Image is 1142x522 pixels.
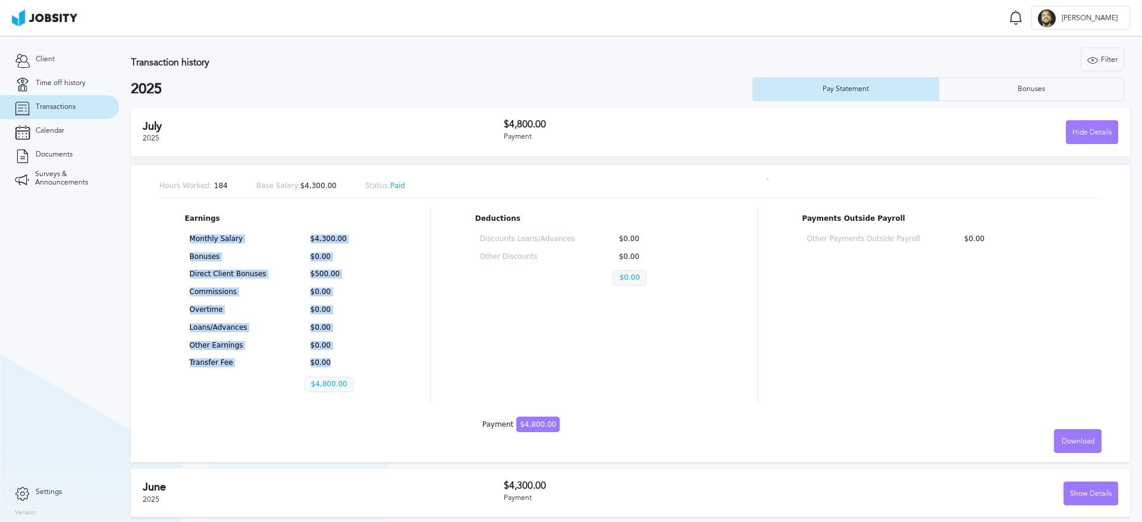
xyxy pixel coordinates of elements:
[613,270,646,286] p: $0.00
[305,359,381,367] p: $0.00
[1012,85,1051,93] div: Bonuses
[190,235,266,243] p: Monthly Salary
[939,77,1125,101] button: Bonuses
[1062,437,1094,446] span: Download
[1081,48,1124,72] div: Filter
[305,235,381,243] p: $4,300.00
[159,182,228,190] p: 184
[131,57,674,68] h3: Transaction history
[480,253,575,261] p: Other Discounts
[12,10,77,26] img: ab4bad089aa723f57921c736e9817d99.png
[807,235,920,243] p: Other Payments Outside Payroll
[613,253,708,261] p: $0.00
[143,481,504,493] h2: June
[482,421,560,429] div: Payment
[475,215,713,223] p: Deductions
[817,85,875,93] div: Pay Statement
[159,182,212,190] span: Hours Worked:
[305,270,381,279] p: $500.00
[1081,48,1124,71] button: Filter
[305,377,354,392] p: $4,800.00
[190,253,266,261] p: Bonuses
[256,182,300,190] span: Base Salary:
[365,182,405,190] p: Paid
[504,480,811,491] h3: $4,300.00
[256,182,337,190] p: $4,300.00
[958,235,1071,243] p: $0.00
[1056,14,1124,23] span: [PERSON_NAME]
[36,103,76,111] span: Transactions
[190,306,266,314] p: Overtime
[190,342,266,350] p: Other Earnings
[613,235,708,243] p: $0.00
[305,342,381,350] p: $0.00
[190,359,266,367] p: Transfer Fee
[36,488,62,496] span: Settings
[305,253,381,261] p: $0.00
[143,134,159,142] span: 2025
[305,306,381,314] p: $0.00
[190,288,266,296] p: Commissions
[504,133,811,141] div: Payment
[802,215,1076,223] p: Payments Outside Payroll
[516,417,560,432] span: $4,800.00
[1064,482,1118,506] div: Show Details
[752,77,939,101] button: Pay Statement
[15,510,37,517] label: Version:
[1063,482,1118,505] button: Show Details
[1066,120,1118,144] button: Hide Details
[504,494,811,502] div: Payment
[365,182,390,190] span: Status:
[1066,121,1118,145] div: Hide Details
[36,151,73,159] span: Documents
[190,324,266,332] p: Loans/Advances
[190,270,266,279] p: Direct Client Bonuses
[35,170,104,187] span: Surveys & Announcements
[504,119,811,130] h3: $4,800.00
[131,81,752,98] h2: 2025
[36,79,86,87] span: Time off history
[185,215,386,223] p: Earnings
[480,235,575,243] p: Discounts Loans/Advances
[143,120,504,133] h2: July
[305,324,381,332] p: $0.00
[36,127,64,135] span: Calendar
[143,495,159,504] span: 2025
[1038,10,1056,27] div: D
[1031,6,1130,30] button: D[PERSON_NAME]
[305,288,381,296] p: $0.00
[1054,429,1102,453] button: Download
[36,55,55,64] span: Client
